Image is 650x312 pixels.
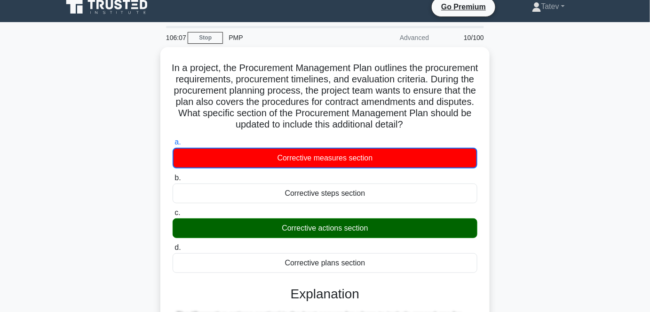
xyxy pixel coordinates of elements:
[174,174,181,182] span: b.
[173,148,477,168] div: Corrective measures section
[178,286,472,302] h3: Explanation
[172,62,478,131] h5: In a project, the Procurement Management Plan outlines the procurement requirements, procurement ...
[174,138,181,146] span: a.
[160,28,188,47] div: 106:07
[174,243,181,251] span: d.
[436,1,491,13] a: Go Premium
[173,253,477,273] div: Corrective plans section
[223,28,352,47] div: PMP
[174,208,180,216] span: c.
[173,184,477,203] div: Corrective steps section
[352,28,435,47] div: Advanced
[188,32,223,44] a: Stop
[435,28,490,47] div: 10/100
[173,218,477,238] div: Corrective actions section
